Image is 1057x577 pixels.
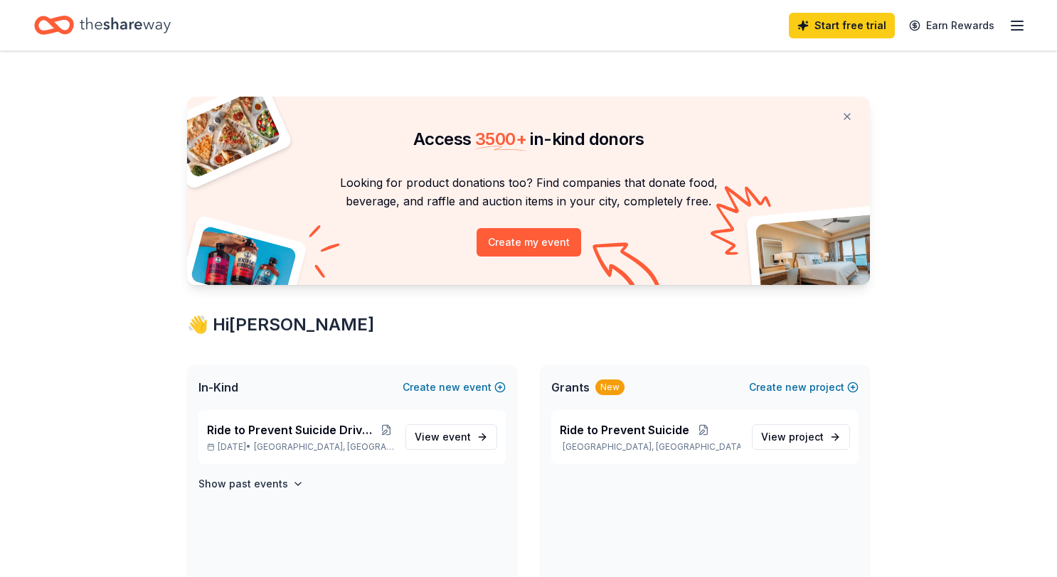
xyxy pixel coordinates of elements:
[439,379,460,396] span: new
[551,379,590,396] span: Grants
[560,441,740,453] p: [GEOGRAPHIC_DATA], [GEOGRAPHIC_DATA]
[785,379,807,396] span: new
[593,242,664,296] img: Curvy arrow
[207,441,394,453] p: [DATE] •
[752,424,850,450] a: View project
[749,379,859,396] button: Createnewproject
[477,228,581,257] button: Create my event
[415,428,471,446] span: View
[901,13,1003,38] a: Earn Rewards
[198,379,238,396] span: In-Kind
[761,428,824,446] span: View
[187,313,870,336] div: 👋 Hi [PERSON_NAME]
[254,441,394,453] span: [GEOGRAPHIC_DATA], [GEOGRAPHIC_DATA]
[595,379,625,395] div: New
[475,129,526,149] span: 3500 +
[198,475,288,492] h4: Show past events
[405,424,497,450] a: View event
[207,421,378,438] span: Ride to Prevent Suicide Drive Four Life Golf Tournament
[34,9,171,42] a: Home
[204,173,853,211] p: Looking for product donations too? Find companies that donate food, beverage, and raffle and auct...
[442,431,471,443] span: event
[403,379,506,396] button: Createnewevent
[789,13,895,38] a: Start free trial
[560,421,689,438] span: Ride to Prevent Suicide
[413,129,644,149] span: Access in-kind donors
[789,431,824,443] span: project
[171,88,282,179] img: Pizza
[198,475,304,492] button: Show past events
